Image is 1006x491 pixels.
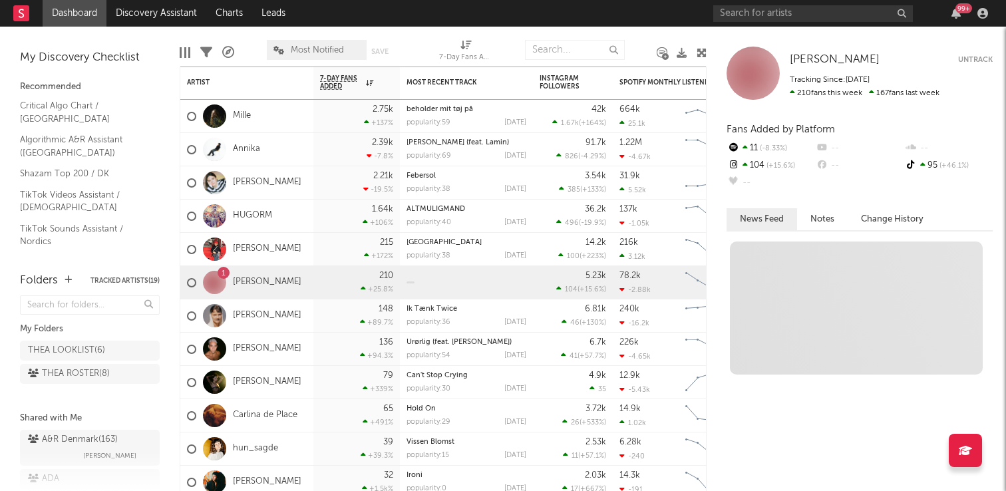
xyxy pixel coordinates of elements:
[619,252,645,261] div: 3.12k
[797,208,848,230] button: Notes
[585,205,606,214] div: 36.2k
[580,286,604,293] span: +15.6 %
[619,271,641,280] div: 78.2k
[758,145,787,152] span: -8.33 %
[407,252,450,259] div: popularity: 38
[233,310,301,321] a: [PERSON_NAME]
[570,353,578,360] span: 41
[233,110,251,122] a: Mille
[586,271,606,280] div: 5.23k
[679,233,739,266] svg: Chart title
[619,418,646,427] div: 1.02k
[380,238,393,247] div: 215
[407,106,473,113] a: beholder mit tøj på
[679,200,739,233] svg: Chart title
[570,319,580,327] span: 46
[679,166,739,200] svg: Chart title
[200,33,212,72] div: Filters
[407,172,526,180] div: Febersol
[367,152,393,160] div: -7.8 %
[407,319,450,326] div: popularity: 36
[233,476,301,488] a: [PERSON_NAME]
[561,351,606,360] div: ( )
[955,3,972,13] div: 99 +
[848,208,937,230] button: Change History
[83,448,136,464] span: [PERSON_NAME]
[727,157,815,174] div: 104
[20,295,160,315] input: Search for folders...
[407,339,512,346] a: Urørlig (feat. [PERSON_NAME])
[361,285,393,293] div: +25.8 %
[619,186,646,194] div: 5.52k
[790,53,880,67] a: [PERSON_NAME]
[407,139,509,146] a: [PERSON_NAME] (feat. Lamin)
[28,343,105,359] div: THEA LOOKLIST ( 6 )
[407,472,526,479] div: Ironi
[28,432,118,448] div: A&R Denmark ( 163 )
[556,152,606,160] div: ( )
[586,405,606,413] div: 3.72k
[679,133,739,166] svg: Chart title
[407,119,450,126] div: popularity: 59
[379,338,393,347] div: 136
[363,185,393,194] div: -19.5 %
[581,220,604,227] span: -19.9 %
[90,277,160,284] button: Tracked Artists(19)
[764,162,795,170] span: +15.6 %
[571,419,580,426] span: 26
[20,222,146,249] a: TikTok Sounds Assistant / Nordics
[598,386,606,393] span: 35
[383,405,393,413] div: 65
[439,50,492,66] div: 7-Day Fans Added (7-Day Fans Added)
[556,218,606,227] div: ( )
[558,251,606,260] div: ( )
[958,53,993,67] button: Untrack
[679,399,739,432] svg: Chart title
[407,219,451,226] div: popularity: 40
[619,438,641,446] div: 6.28k
[585,471,606,480] div: 2.03k
[407,206,526,213] div: ALTMULIGMAND
[568,186,580,194] span: 385
[790,76,870,84] span: Tracking Since: [DATE]
[233,377,301,388] a: [PERSON_NAME]
[619,105,640,114] div: 664k
[504,186,526,193] div: [DATE]
[407,139,526,146] div: Stolt (feat. Lamin)
[815,157,904,174] div: --
[580,153,604,160] span: -4.29 %
[20,166,146,181] a: Shazam Top 200 / DK
[619,405,641,413] div: 14.9k
[619,338,639,347] div: 226k
[586,138,606,147] div: 91.7k
[373,105,393,114] div: 2.75k
[581,120,604,127] span: +164 %
[383,371,393,380] div: 79
[619,119,645,128] div: 25.1k
[20,188,146,215] a: TikTok Videos Assistant / [DEMOGRAPHIC_DATA]
[233,210,272,222] a: HUGORM
[20,273,58,289] div: Folders
[407,472,422,479] a: Ironi
[713,5,913,22] input: Search for artists
[937,162,969,170] span: +46.1 %
[407,206,465,213] a: ALTMULIGMAND
[582,419,604,426] span: +533 %
[565,286,578,293] span: 104
[619,172,640,180] div: 31.9k
[565,220,579,227] span: 496
[504,252,526,259] div: [DATE]
[727,174,815,192] div: --
[790,54,880,65] span: [PERSON_NAME]
[619,305,639,313] div: 240k
[619,452,645,460] div: -240
[504,418,526,426] div: [DATE]
[504,385,526,393] div: [DATE]
[585,172,606,180] div: 3.54k
[580,353,604,360] span: +57.7 %
[233,177,301,188] a: [PERSON_NAME]
[383,438,393,446] div: 39
[589,371,606,380] div: 4.9k
[20,132,146,160] a: Algorithmic A&R Assistant ([GEOGRAPHIC_DATA])
[679,266,739,299] svg: Chart title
